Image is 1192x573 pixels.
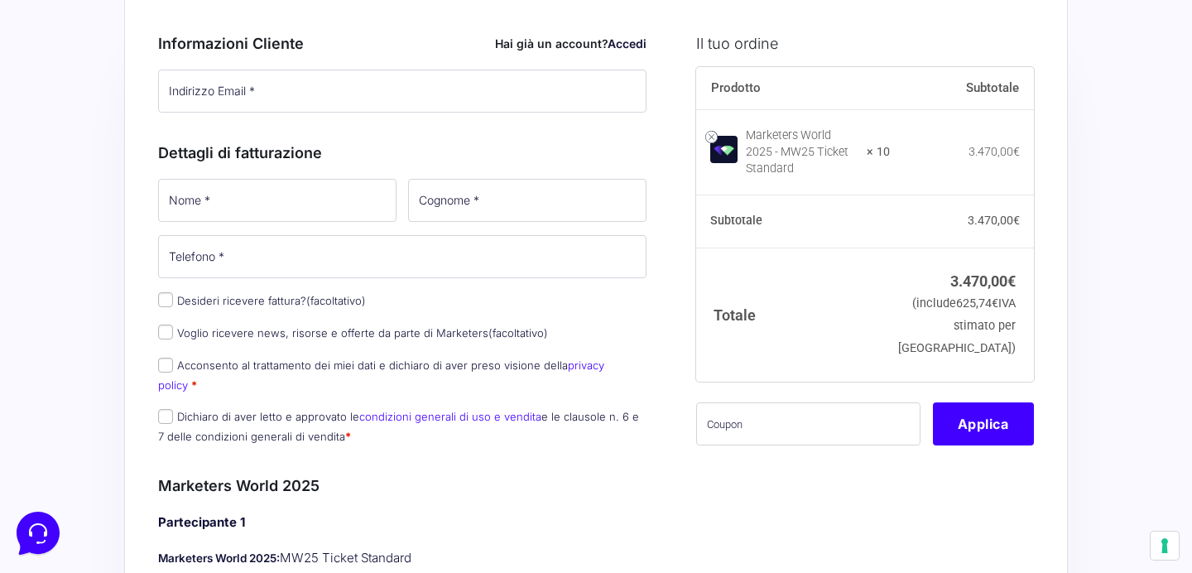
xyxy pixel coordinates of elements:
[26,93,60,126] img: dark
[696,32,1034,55] h3: Il tuo ordine
[26,66,141,79] span: Le tue conversazioni
[1013,214,1020,227] span: €
[158,32,646,55] h3: Informazioni Cliente
[37,241,271,258] input: Cerca un articolo...
[79,93,113,126] img: dark
[408,179,646,222] input: Cognome *
[13,13,278,40] h2: Ciao da Marketers 👋
[158,359,604,391] label: Acconsento al trattamento dei miei dati e dichiaro di aver preso visione della
[746,128,856,177] div: Marketers World 2025 - MW25 Ticket Standard
[359,410,541,423] a: condizioni generali di uso e vendita
[710,136,738,163] img: Marketers World 2025 - MW25 Ticket Standard
[115,421,217,459] button: Messaggi
[158,474,646,497] h3: Marketers World 2025
[1151,532,1179,560] button: Le tue preferenze relative al consenso per le tecnologie di tracciamento
[696,195,891,248] th: Subtotale
[108,149,244,162] span: Inizia una conversazione
[495,35,646,52] div: Hai già un account?
[158,235,646,278] input: Telefono *
[26,205,129,219] span: Trova una risposta
[13,421,115,459] button: Home
[158,551,280,565] strong: Marketers World 2025:
[158,179,397,222] input: Nome *
[158,294,366,307] label: Desideri ricevere fattura?
[158,549,646,568] p: MW25 Ticket Standard
[158,326,548,339] label: Voglio ricevere news, risorse e offerte da parte di Marketers
[992,296,998,311] span: €
[53,93,86,126] img: dark
[158,292,173,307] input: Desideri ricevere fattura?(facoltativo)
[158,70,646,113] input: Indirizzo Email *
[968,145,1020,158] bdi: 3.470,00
[696,402,920,445] input: Coupon
[255,444,279,459] p: Aiuto
[950,272,1016,290] bdi: 3.470,00
[696,67,891,110] th: Prodotto
[216,421,318,459] button: Aiuto
[968,214,1020,227] bdi: 3.470,00
[158,410,639,442] label: Dichiaro di aver letto e approvato le e le clausole n. 6 e 7 delle condizioni generali di vendita
[306,294,366,307] span: (facoltativo)
[158,358,173,373] input: Acconsento al trattamento dei miei dati e dichiaro di aver preso visione dellaprivacy policy
[158,359,604,391] a: privacy policy
[956,296,998,311] span: 625,74
[867,144,890,161] strong: × 10
[608,36,646,51] a: Accedi
[1013,145,1020,158] span: €
[158,325,173,339] input: Voglio ricevere news, risorse e offerte da parte di Marketers(facoltativo)
[13,508,63,558] iframe: Customerly Messenger Launcher
[1007,272,1016,290] span: €
[143,444,188,459] p: Messaggi
[890,67,1034,110] th: Subtotale
[158,142,646,164] h3: Dettagli di fatturazione
[898,296,1016,355] small: (include IVA stimato per [GEOGRAPHIC_DATA])
[488,326,548,339] span: (facoltativo)
[50,444,78,459] p: Home
[26,139,305,172] button: Inizia una conversazione
[176,205,305,219] a: Apri Centro Assistenza
[158,409,173,424] input: Dichiaro di aver letto e approvato lecondizioni generali di uso e venditae le clausole n. 6 e 7 d...
[158,513,646,532] h4: Partecipante 1
[933,402,1034,445] button: Applica
[696,248,891,381] th: Totale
